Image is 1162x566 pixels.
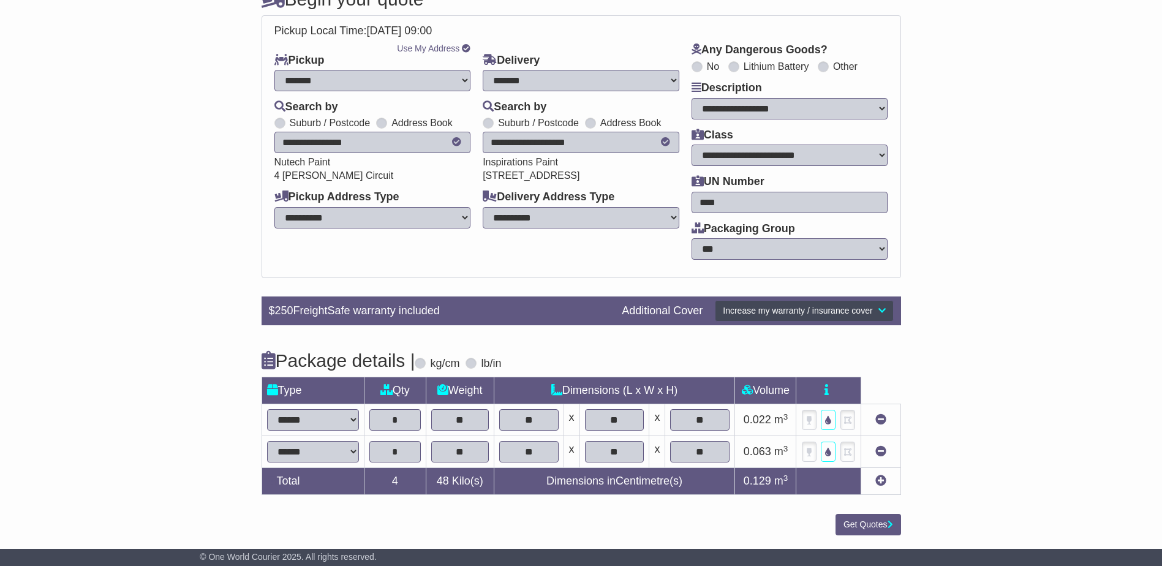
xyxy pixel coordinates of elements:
[391,117,453,129] label: Address Book
[875,445,886,458] a: Remove this item
[692,222,795,236] label: Packaging Group
[274,157,331,167] span: Nutech Paint
[268,25,894,38] div: Pickup Local Time:
[200,552,377,562] span: © One World Courier 2025. All rights reserved.
[364,377,426,404] td: Qty
[774,445,788,458] span: m
[274,170,394,181] span: 4 [PERSON_NAME] Circuit
[483,191,614,204] label: Delivery Address Type
[744,445,771,458] span: 0.063
[483,170,579,181] span: [STREET_ADDRESS]
[774,413,788,426] span: m
[494,468,735,495] td: Dimensions in Centimetre(s)
[715,300,893,322] button: Increase my warranty / insurance cover
[649,404,665,436] td: x
[262,377,364,404] td: Type
[483,54,540,67] label: Delivery
[692,129,733,142] label: Class
[274,191,399,204] label: Pickup Address Type
[437,475,449,487] span: 48
[836,514,901,535] button: Get Quotes
[483,157,558,167] span: Inspirations Paint
[397,43,459,53] a: Use My Address
[735,377,796,404] td: Volume
[707,61,719,72] label: No
[692,175,764,189] label: UN Number
[564,436,579,468] td: x
[262,468,364,495] td: Total
[723,306,872,315] span: Increase my warranty / insurance cover
[649,436,665,468] td: x
[498,117,579,129] label: Suburb / Postcode
[262,350,415,371] h4: Package details |
[275,304,293,317] span: 250
[426,468,494,495] td: Kilo(s)
[692,43,828,57] label: Any Dangerous Goods?
[481,357,501,371] label: lb/in
[564,404,579,436] td: x
[783,412,788,421] sup: 3
[364,468,426,495] td: 4
[263,304,616,318] div: $ FreightSafe warranty included
[833,61,858,72] label: Other
[744,475,771,487] span: 0.129
[744,413,771,426] span: 0.022
[430,357,459,371] label: kg/cm
[600,117,662,129] label: Address Book
[483,100,546,114] label: Search by
[875,475,886,487] a: Add new item
[692,81,762,95] label: Description
[774,475,788,487] span: m
[616,304,709,318] div: Additional Cover
[783,474,788,483] sup: 3
[875,413,886,426] a: Remove this item
[783,444,788,453] sup: 3
[274,100,338,114] label: Search by
[426,377,494,404] td: Weight
[367,25,432,37] span: [DATE] 09:00
[274,54,325,67] label: Pickup
[744,61,809,72] label: Lithium Battery
[494,377,735,404] td: Dimensions (L x W x H)
[290,117,371,129] label: Suburb / Postcode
